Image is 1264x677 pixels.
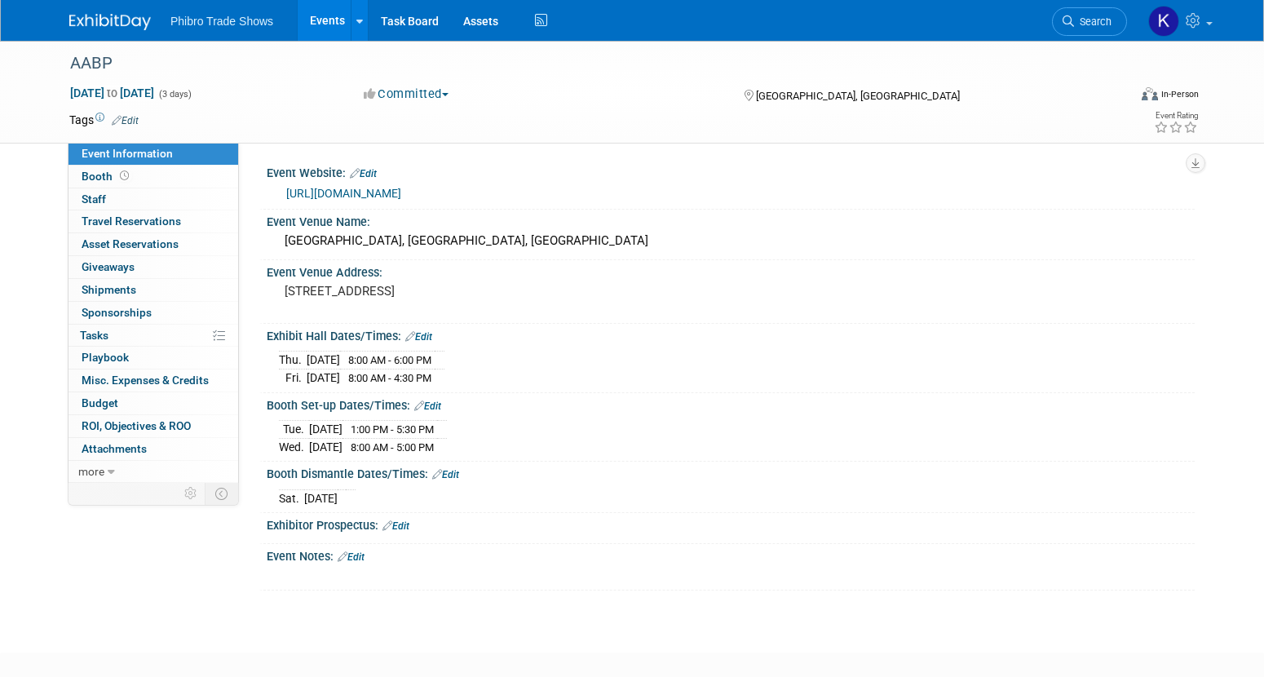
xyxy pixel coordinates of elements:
[279,352,307,369] td: Thu.
[351,441,434,454] span: 8:00 AM - 5:00 PM
[69,188,238,210] a: Staff
[69,86,155,100] span: [DATE] [DATE]
[69,347,238,369] a: Playbook
[405,331,432,343] a: Edit
[82,442,147,455] span: Attachments
[432,469,459,480] a: Edit
[69,14,151,30] img: ExhibitDay
[82,237,179,250] span: Asset Reservations
[82,419,191,432] span: ROI, Objectives & ROO
[350,168,377,179] a: Edit
[1052,7,1127,36] a: Search
[69,256,238,278] a: Giveaways
[69,369,238,392] a: Misc. Expenses & Credits
[69,143,238,165] a: Event Information
[267,462,1195,483] div: Booth Dismantle Dates/Times:
[69,415,238,437] a: ROI, Objectives & ROO
[267,210,1195,230] div: Event Venue Name:
[286,187,401,200] a: [URL][DOMAIN_NAME]
[206,483,239,504] td: Toggle Event Tabs
[756,90,960,102] span: [GEOGRAPHIC_DATA], [GEOGRAPHIC_DATA]
[351,423,434,436] span: 1:00 PM - 5:30 PM
[69,325,238,347] a: Tasks
[82,215,181,228] span: Travel Reservations
[309,438,343,455] td: [DATE]
[69,112,139,128] td: Tags
[1031,85,1199,109] div: Event Format
[69,392,238,414] a: Budget
[279,438,309,455] td: Wed.
[1142,87,1158,100] img: Format-Inperson.png
[69,233,238,255] a: Asset Reservations
[69,461,238,483] a: more
[69,279,238,301] a: Shipments
[69,438,238,460] a: Attachments
[177,483,206,504] td: Personalize Event Tab Strip
[307,352,340,369] td: [DATE]
[267,544,1195,565] div: Event Notes:
[69,210,238,232] a: Travel Reservations
[309,421,343,439] td: [DATE]
[267,324,1195,345] div: Exhibit Hall Dates/Times:
[307,369,340,387] td: [DATE]
[279,369,307,387] td: Fri.
[82,396,118,409] span: Budget
[69,166,238,188] a: Booth
[338,551,365,563] a: Edit
[267,393,1195,414] div: Booth Set-up Dates/Times:
[348,354,431,366] span: 8:00 AM - 6:00 PM
[170,15,273,28] span: Phibro Trade Shows
[82,351,129,364] span: Playbook
[82,170,132,183] span: Booth
[82,260,135,273] span: Giveaways
[414,400,441,412] a: Edit
[82,306,152,319] span: Sponsorships
[69,302,238,324] a: Sponsorships
[1074,15,1112,28] span: Search
[157,89,192,100] span: (3 days)
[104,86,120,100] span: to
[279,421,309,439] td: Tue.
[82,147,173,160] span: Event Information
[267,513,1195,534] div: Exhibitor Prospectus:
[304,489,338,507] td: [DATE]
[279,489,304,507] td: Sat.
[1154,112,1198,120] div: Event Rating
[78,465,104,478] span: more
[358,86,455,103] button: Committed
[82,283,136,296] span: Shipments
[348,372,431,384] span: 8:00 AM - 4:30 PM
[382,520,409,532] a: Edit
[82,374,209,387] span: Misc. Expenses & Credits
[80,329,108,342] span: Tasks
[64,49,1103,78] div: AABP
[1148,6,1179,37] img: Karol Ehmen
[279,228,1182,254] div: [GEOGRAPHIC_DATA], [GEOGRAPHIC_DATA], [GEOGRAPHIC_DATA]
[117,170,132,182] span: Booth not reserved yet
[112,115,139,126] a: Edit
[285,284,635,299] pre: [STREET_ADDRESS]
[82,192,106,206] span: Staff
[267,260,1195,281] div: Event Venue Address:
[267,161,1195,182] div: Event Website:
[1160,88,1199,100] div: In-Person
